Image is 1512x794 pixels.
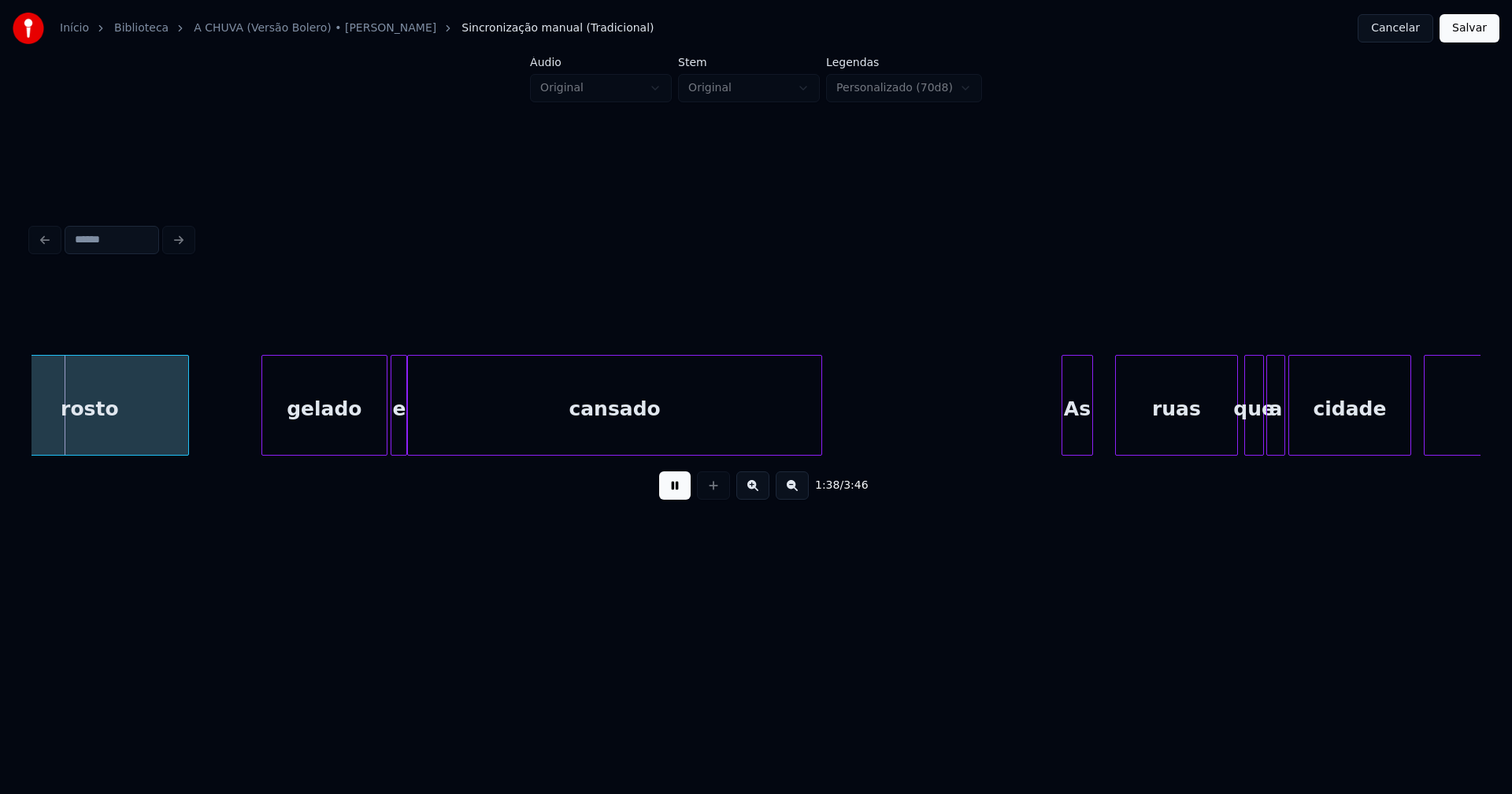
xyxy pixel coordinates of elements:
[815,478,839,493] span: 1:38
[13,13,44,44] img: youka
[815,478,853,493] div: /
[461,20,654,36] span: Sincronização manual (Tradicional)
[60,20,654,36] nav: breadcrumb
[826,57,982,68] label: Legendas
[843,478,868,493] span: 3:46
[1440,14,1499,42] button: Salvar
[60,20,89,36] a: Início
[530,57,672,68] label: Áudio
[678,57,820,68] label: Stem
[114,20,169,36] a: Biblioteca
[194,20,436,36] a: A CHUVA (Versão Bolero) • [PERSON_NAME]
[1358,14,1433,42] button: Cancelar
